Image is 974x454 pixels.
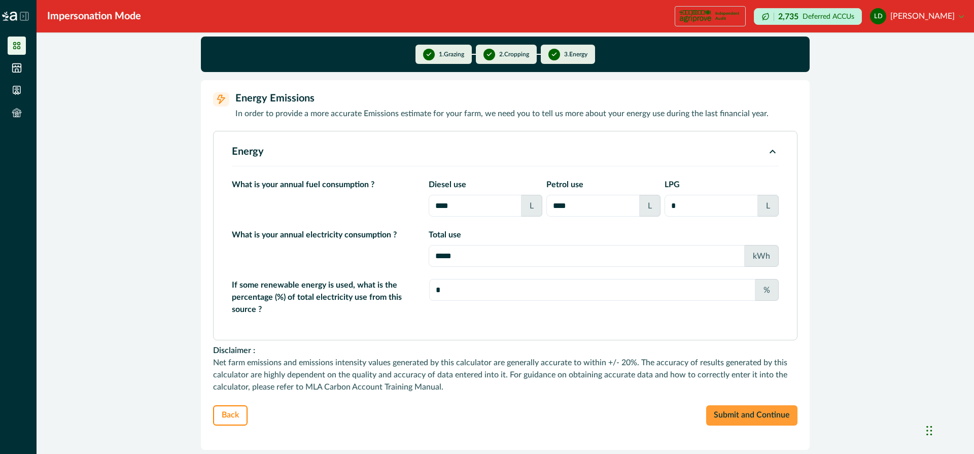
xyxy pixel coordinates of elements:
p: In order to provide a more accurate Emissions estimate for your farm, we need you to tell us more... [235,109,769,119]
p: Deferred ACCUs [803,13,854,20]
button: 1.Grazing [415,45,472,64]
button: 3.Energy [541,45,595,64]
p: 2,735 [778,13,798,21]
p: LPG [665,179,779,191]
p: Energy [232,146,767,158]
iframe: Chat Widget [923,405,974,454]
p: What is your annual fuel consumption ? [232,179,421,191]
div: kWh [744,245,779,267]
button: Submit and Continue [706,405,797,426]
img: Logo [2,12,17,21]
p: What is your annual electricity consumption ? [232,229,421,241]
button: leonie doran[PERSON_NAME] [870,4,964,28]
div: Impersonation Mode [47,9,141,24]
div: L [521,195,542,217]
p: Independent Audit [715,11,741,21]
img: certification logo [679,8,711,24]
p: Energy Emissions [235,92,315,104]
p: If some renewable energy is used, what is the percentage (%) of total electricity use from this s... [232,279,417,316]
div: L [639,195,660,217]
button: Back [213,405,248,426]
div: % [755,279,779,301]
p: Total use [429,229,779,241]
p: Disclaimer : [213,344,797,357]
div: Energy [224,162,787,330]
button: Energy [224,142,787,162]
div: Drag [926,415,932,446]
p: Diesel use [429,179,543,191]
button: 2.Cropping [476,45,537,64]
p: Net farm emissions and emissions intensity values generated by this calculator are generally accu... [213,357,797,393]
p: Petrol use [546,179,660,191]
div: L [757,195,779,217]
